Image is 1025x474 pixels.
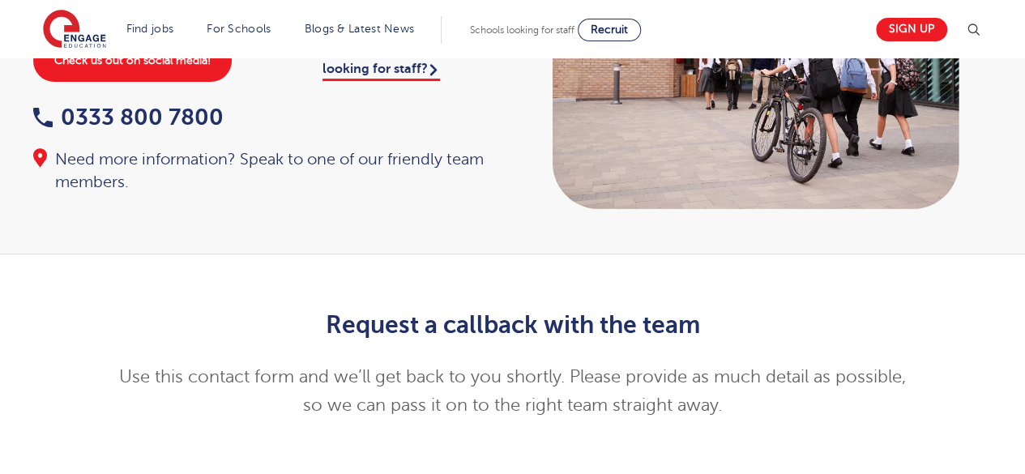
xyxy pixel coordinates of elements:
[33,148,497,194] div: Need more information? Speak to one of our friendly team members.
[305,23,415,35] a: Blogs & Latest News
[126,23,174,35] a: Find jobs
[578,19,641,41] a: Recruit
[876,18,947,41] a: Sign up
[207,23,271,35] a: For Schools
[33,105,224,130] a: 0333 800 7800
[33,40,232,82] a: Check us out on social media!
[119,367,906,415] span: Use this contact form and we’ll get back to you shortly. Please provide as much detail as possibl...
[470,24,574,36] span: Schools looking for staff
[591,23,628,36] span: Recruit
[43,10,106,50] img: Engage Education
[115,311,910,339] h2: Request a callback with the team
[322,62,440,81] a: looking for staff?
